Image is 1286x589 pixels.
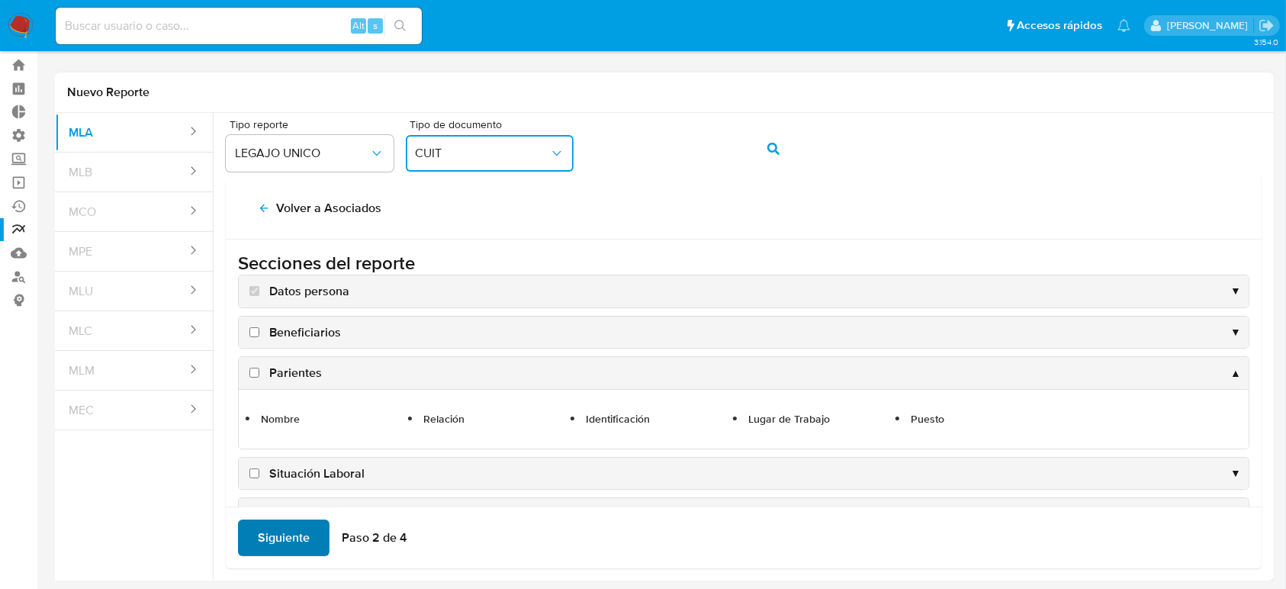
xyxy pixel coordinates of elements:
[56,16,422,36] input: Buscar usuario o caso...
[1017,18,1102,34] span: Accesos rápidos
[1259,18,1275,34] a: Salir
[352,18,365,33] span: Alt
[1117,19,1130,32] a: Notificaciones
[1254,36,1278,48] span: 3.154.0
[384,15,416,37] button: search-icon
[1167,18,1253,33] p: ignacio.bagnardi@mercadolibre.com
[373,18,378,33] span: s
